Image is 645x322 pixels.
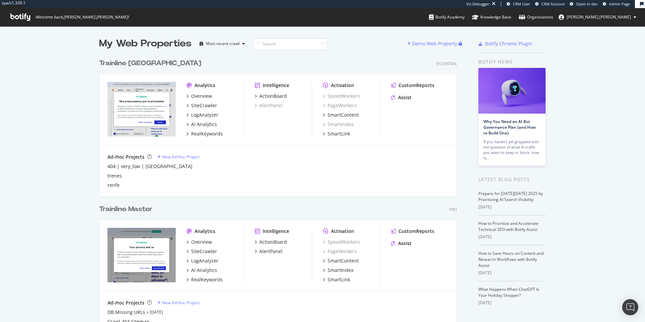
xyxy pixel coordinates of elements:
a: LogAnalyzer [186,257,218,264]
a: How to Prioritize and Accelerate Technical SEO with Botify Assist [478,220,539,232]
a: AlertPanel [255,248,283,255]
div: SmartContent [328,257,359,264]
div: Organizations [519,14,553,21]
div: Botify news [478,58,546,66]
img: https://www.thetrainline.com/es [107,82,176,136]
div: [DATE] [478,234,546,240]
div: DB Missing URLs [107,309,145,316]
div: [DATE] [478,270,546,276]
a: SiteCrawler [186,248,217,255]
span: Welcome back, [PERSON_NAME].[PERSON_NAME] ! [35,14,129,20]
a: SmartIndex [323,121,353,128]
div: ActionBoard [259,93,287,99]
div: RealKeywords [191,276,223,283]
a: [DATE] [150,309,163,315]
div: If you haven’t yet grappled with the question of what AI traffic you want to keep or block, now is… [483,139,541,161]
a: Demo Web Property [407,41,459,46]
img: Why You Need an AI Bot Governance Plan (and How to Build One) [478,68,546,114]
a: SiteCrawler [186,102,217,109]
a: RealKeywords [186,276,223,283]
div: Knowledge Base [472,14,511,21]
a: PageWorkers [323,102,357,109]
div: SmartLink [328,130,350,137]
a: Botify Chrome Plugin [478,40,532,47]
div: New Ad-Hoc Project [162,300,200,306]
div: Viz Debugger: [466,1,490,7]
div: LogAnalyzer [191,112,218,118]
div: SiteCrawler [191,248,217,255]
a: renfe [107,182,120,189]
a: SmartLink [323,276,350,283]
a: Knowledge Base [472,8,511,26]
a: CRM Account [535,1,565,7]
img: https://www.thetrainline.com [107,228,176,282]
span: CRM Account [542,1,565,6]
a: ActionBoard [255,93,287,99]
div: Essential [436,61,457,67]
a: trenes [107,172,122,179]
div: Analytics [195,82,215,89]
a: PageWorkers [323,248,357,255]
a: Organizations [519,8,553,26]
div: SmartLink [328,276,350,283]
a: SpeedWorkers [323,239,360,245]
div: Ad-Hoc Projects [107,154,144,160]
div: Demo Web Property [412,40,457,47]
div: SmartContent [328,112,359,118]
div: New Ad-Hoc Project [162,154,200,160]
a: CustomReports [391,228,434,235]
a: Trainline [GEOGRAPHIC_DATA] [99,58,204,68]
a: Overview [186,239,212,245]
a: AI Analytics [186,267,217,274]
a: SmartIndex [323,267,353,274]
span: CRM User [513,1,530,6]
a: New Ad-Hoc Project [157,300,200,306]
button: Demo Web Property [407,38,459,49]
a: CRM User [507,1,530,7]
div: AlertPanel [255,102,283,109]
a: LogAnalyzer [186,112,218,118]
div: [DATE] [478,300,546,306]
div: Latest Blog Posts [478,176,546,183]
div: Overview [191,239,212,245]
div: RealKeywords [191,130,223,137]
div: Assist [398,94,412,101]
a: ActionBoard [255,239,287,245]
a: Botify Academy [429,8,465,26]
span: Open in dev [576,1,598,6]
div: Botify Chrome Plugin [485,40,532,47]
div: Most recent crawl [206,42,240,46]
div: Overview [191,93,212,99]
button: Most recent crawl [197,38,248,49]
div: Pro [449,207,457,212]
a: SpeedWorkers [323,93,360,99]
div: SiteCrawler [191,102,217,109]
div: Trainline Master [99,204,153,214]
a: SmartLink [323,130,350,137]
div: SmartIndex [328,267,353,274]
div: Analytics [195,228,215,235]
a: SmartContent [323,112,359,118]
div: AlertPanel [259,248,283,255]
div: Open Intercom Messenger [622,299,638,315]
div: Intelligence [263,82,289,89]
a: RealKeywords [186,130,223,137]
div: My Web Properties [99,37,191,50]
div: Assist [398,240,412,247]
div: Ad-Hoc Projects [107,299,144,306]
a: CustomReports [391,82,434,89]
a: Prepare for [DATE][DATE] 2025 by Prioritizing AI Search Visibility [478,191,543,202]
div: [DATE] [478,204,546,210]
a: SmartContent [323,257,359,264]
a: Why You Need an AI Bot Governance Plan (and How to Build One) [483,119,536,136]
a: Overview [186,93,212,99]
div: LogAnalyzer [191,257,218,264]
div: Botify Academy [429,14,465,21]
span: meghan.evans [567,14,631,20]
